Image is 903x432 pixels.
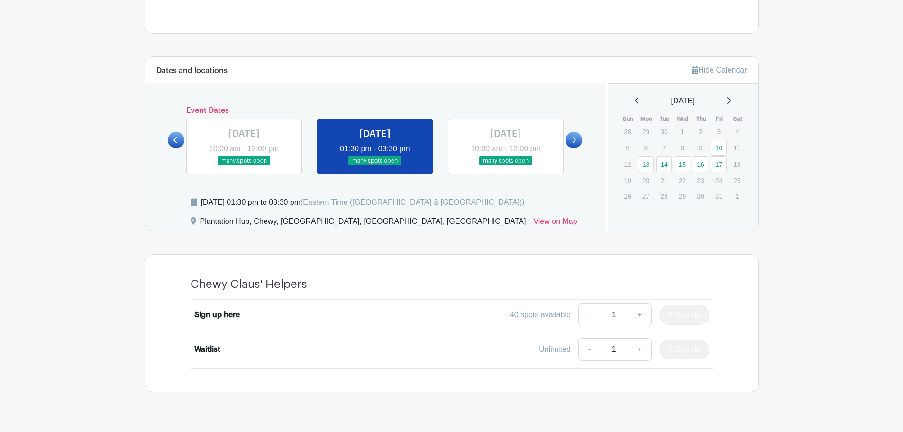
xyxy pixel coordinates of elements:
[711,114,729,124] th: Fri
[510,309,571,321] div: 40 spots available
[675,189,690,203] p: 29
[533,216,577,231] a: View on Map
[620,173,635,188] p: 19
[656,189,672,203] p: 28
[671,95,695,107] span: [DATE]
[638,189,654,203] p: 27
[539,344,571,355] div: Unlimited
[674,114,693,124] th: Wed
[201,197,525,208] div: [DATE] 01:30 pm to 03:30 pm
[194,309,240,321] div: Sign up here
[184,106,566,115] h6: Event Dates
[675,156,690,172] a: 15
[692,66,747,74] a: Hide Calendar
[578,338,600,361] a: -
[675,173,690,188] p: 22
[729,124,745,139] p: 4
[301,198,525,206] span: (Eastern Time ([GEOGRAPHIC_DATA] & [GEOGRAPHIC_DATA]))
[729,189,745,203] p: 1
[729,140,745,155] p: 11
[200,216,526,231] div: Plantation Hub, Chewy, [GEOGRAPHIC_DATA], [GEOGRAPHIC_DATA], [GEOGRAPHIC_DATA]
[620,124,635,139] p: 28
[729,173,745,188] p: 25
[693,140,708,155] p: 9
[656,156,672,172] a: 14
[638,114,656,124] th: Mon
[620,157,635,172] p: 12
[711,156,727,172] a: 17
[628,338,651,361] a: +
[656,140,672,155] p: 7
[620,189,635,203] p: 26
[638,140,654,155] p: 6
[638,124,654,139] p: 29
[711,173,727,188] p: 24
[693,189,708,203] p: 30
[194,344,220,355] div: Waitlist
[656,173,672,188] p: 21
[729,114,747,124] th: Sat
[675,124,690,139] p: 1
[156,66,228,75] h6: Dates and locations
[656,114,674,124] th: Tue
[191,277,307,291] h4: Chewy Claus' Helpers
[628,303,651,326] a: +
[693,156,708,172] a: 16
[729,157,745,172] p: 18
[711,140,727,156] a: 10
[675,140,690,155] p: 8
[656,124,672,139] p: 30
[620,140,635,155] p: 5
[578,303,600,326] a: -
[638,156,654,172] a: 13
[619,114,638,124] th: Sun
[638,173,654,188] p: 20
[711,124,727,139] p: 3
[693,173,708,188] p: 23
[711,189,727,203] p: 31
[693,124,708,139] p: 2
[692,114,711,124] th: Thu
